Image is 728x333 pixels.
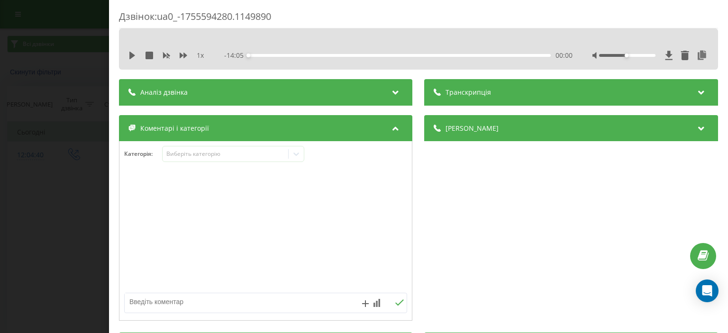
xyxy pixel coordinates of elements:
[696,279,719,302] div: Open Intercom Messenger
[197,51,204,60] span: 1 x
[119,10,718,28] div: Дзвінок : ua0_-1755594280.1149890
[166,150,285,158] div: Виберіть категорію
[555,51,573,60] span: 00:00
[446,88,491,97] span: Транскрипція
[625,54,628,57] div: Accessibility label
[124,151,162,157] h4: Категорія :
[247,54,251,57] div: Accessibility label
[225,51,249,60] span: - 14:05
[140,124,209,133] span: Коментарі і категорії
[446,124,499,133] span: [PERSON_NAME]
[140,88,188,97] span: Аналіз дзвінка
